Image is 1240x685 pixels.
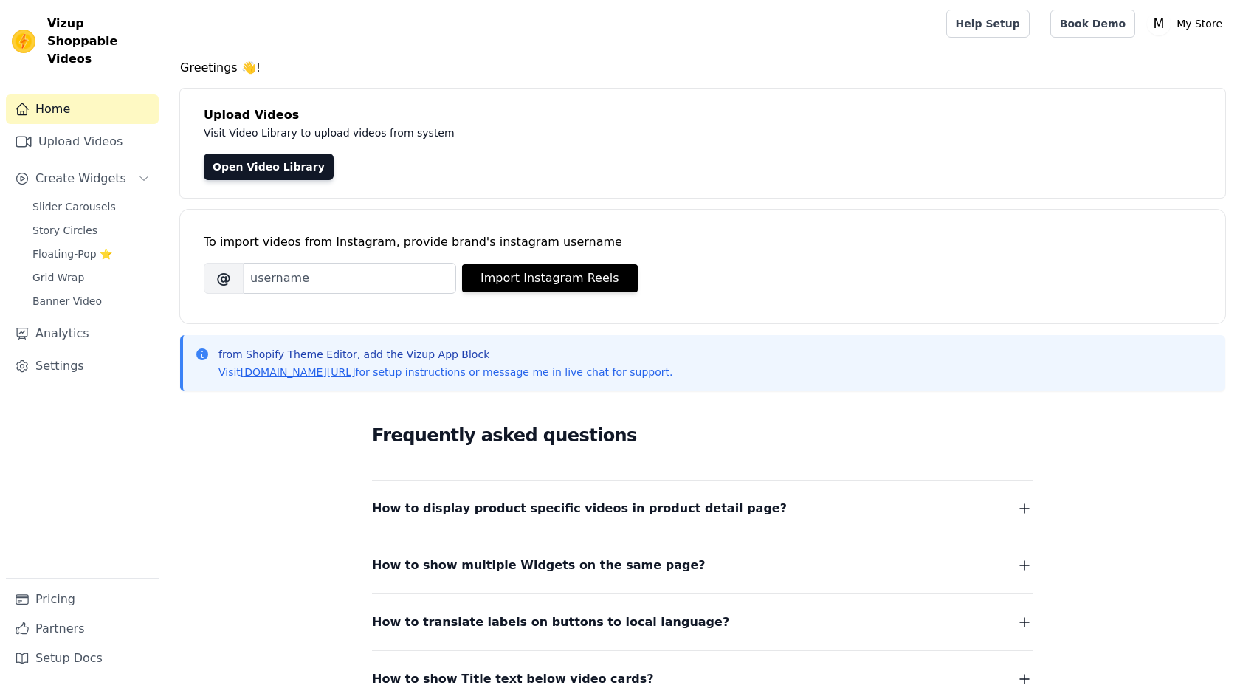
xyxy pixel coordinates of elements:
[35,170,126,187] span: Create Widgets
[24,196,159,217] a: Slider Carousels
[32,247,112,261] span: Floating-Pop ⭐
[180,59,1225,77] h4: Greetings 👋!
[372,555,706,576] span: How to show multiple Widgets on the same page?
[372,612,729,633] span: How to translate labels on buttons to local language?
[24,291,159,311] a: Banner Video
[204,154,334,180] a: Open Video Library
[204,106,1202,124] h4: Upload Videos
[218,365,672,379] p: Visit for setup instructions or message me in live chat for support.
[372,612,1033,633] button: How to translate labels on buttons to local language?
[244,263,456,294] input: username
[946,10,1030,38] a: Help Setup
[6,319,159,348] a: Analytics
[204,124,865,142] p: Visit Video Library to upload videos from system
[32,223,97,238] span: Story Circles
[24,220,159,241] a: Story Circles
[6,351,159,381] a: Settings
[6,614,159,644] a: Partners
[241,366,356,378] a: [DOMAIN_NAME][URL]
[1154,16,1165,31] text: M
[462,264,638,292] button: Import Instagram Reels
[24,244,159,264] a: Floating-Pop ⭐
[24,267,159,288] a: Grid Wrap
[1147,10,1228,37] button: M My Store
[6,94,159,124] a: Home
[204,263,244,294] span: @
[6,585,159,614] a: Pricing
[1050,10,1135,38] a: Book Demo
[372,555,1033,576] button: How to show multiple Widgets on the same page?
[218,347,672,362] p: from Shopify Theme Editor, add the Vizup App Block
[6,644,159,673] a: Setup Docs
[372,421,1033,450] h2: Frequently asked questions
[32,270,84,285] span: Grid Wrap
[372,498,1033,519] button: How to display product specific videos in product detail page?
[1171,10,1228,37] p: My Store
[372,498,787,519] span: How to display product specific videos in product detail page?
[47,15,153,68] span: Vizup Shoppable Videos
[32,294,102,309] span: Banner Video
[6,164,159,193] button: Create Widgets
[6,127,159,156] a: Upload Videos
[12,30,35,53] img: Vizup
[32,199,116,214] span: Slider Carousels
[204,233,1202,251] div: To import videos from Instagram, provide brand's instagram username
